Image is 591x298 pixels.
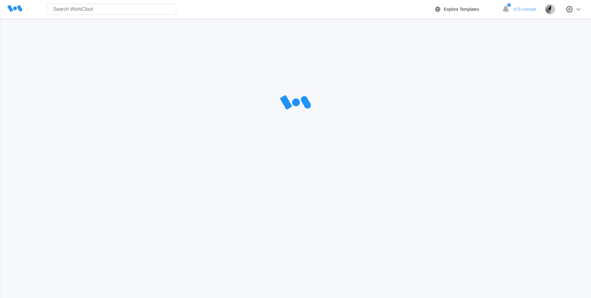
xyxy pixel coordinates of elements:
span: 473 Unread [513,7,536,12]
a: Explore Templates [434,6,499,13]
div: Explore Templates [444,7,479,12]
img: stormageddon_tree.jpg [545,4,555,14]
input: Search WorkClout [47,4,176,15]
